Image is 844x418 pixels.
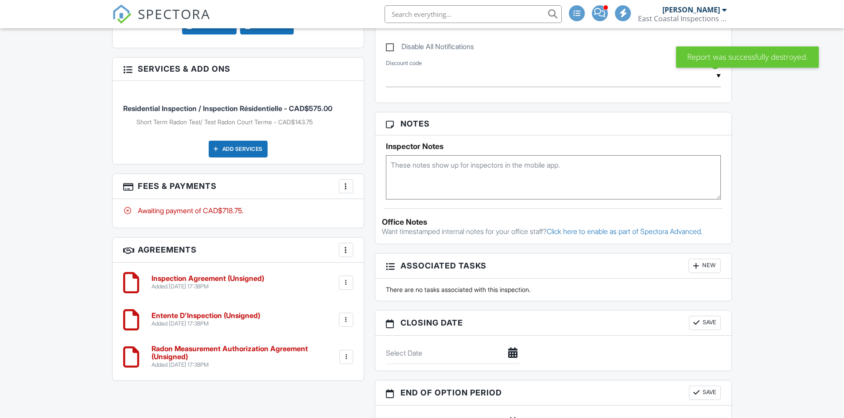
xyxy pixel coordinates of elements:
[386,142,721,151] h5: Inspector Notes
[113,58,364,81] h3: Services & Add ons
[112,4,132,24] img: The Best Home Inspection Software - Spectora
[152,283,264,290] div: Added [DATE] 17:38PM
[401,387,502,399] span: End of Option Period
[152,275,264,283] h6: Inspection Agreement (Unsigned)
[113,238,364,263] h3: Agreements
[152,345,338,368] a: Radon Measurement Authorization Agreement (Unsigned) Added [DATE] 17:38PM
[689,386,721,400] button: Save
[123,104,332,113] span: Residential Inspection / Inspection Résidentielle - CAD$575.00
[138,4,210,23] span: SPECTORA
[152,312,260,327] a: Entente D'Inspection (Unsigned) Added [DATE] 17:38PM
[662,5,720,14] div: [PERSON_NAME]
[401,260,486,272] span: Associated Tasks
[382,226,725,236] p: Want timestamped internal notes for your office staff?
[112,12,210,31] a: SPECTORA
[152,345,338,360] h6: Radon Measurement Authorization Agreement (Unsigned)
[152,320,260,327] div: Added [DATE] 17:38PM
[547,227,703,236] a: Click here to enable as part of Spectora Advanced.
[209,141,268,157] div: Add Services
[152,361,338,368] div: Added [DATE] 17:38PM
[113,174,364,199] h3: Fees & Payments
[689,316,721,330] button: Save
[123,88,353,134] li: Service: Residential Inspection / Inspection Résidentielle
[386,342,519,364] input: Select Date
[136,118,353,127] li: Add on: Short Term Radon Test/ Test Radon Court Terme
[638,14,727,23] div: East Coastal Inspections / Inspections Côte Est
[688,259,721,273] div: New
[123,206,353,215] div: Awaiting payment of CAD$718.75.
[375,112,732,135] h3: Notes
[386,42,474,54] label: Disable All Notifications
[385,5,562,23] input: Search everything...
[152,312,260,320] h6: Entente D'Inspection (Unsigned)
[382,218,725,226] div: Office Notes
[676,46,819,68] div: Report was successfully destroyed.
[386,59,422,67] label: Discount code
[152,275,264,290] a: Inspection Agreement (Unsigned) Added [DATE] 17:38PM
[401,317,463,329] span: Closing date
[381,285,727,294] div: There are no tasks associated with this inspection.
